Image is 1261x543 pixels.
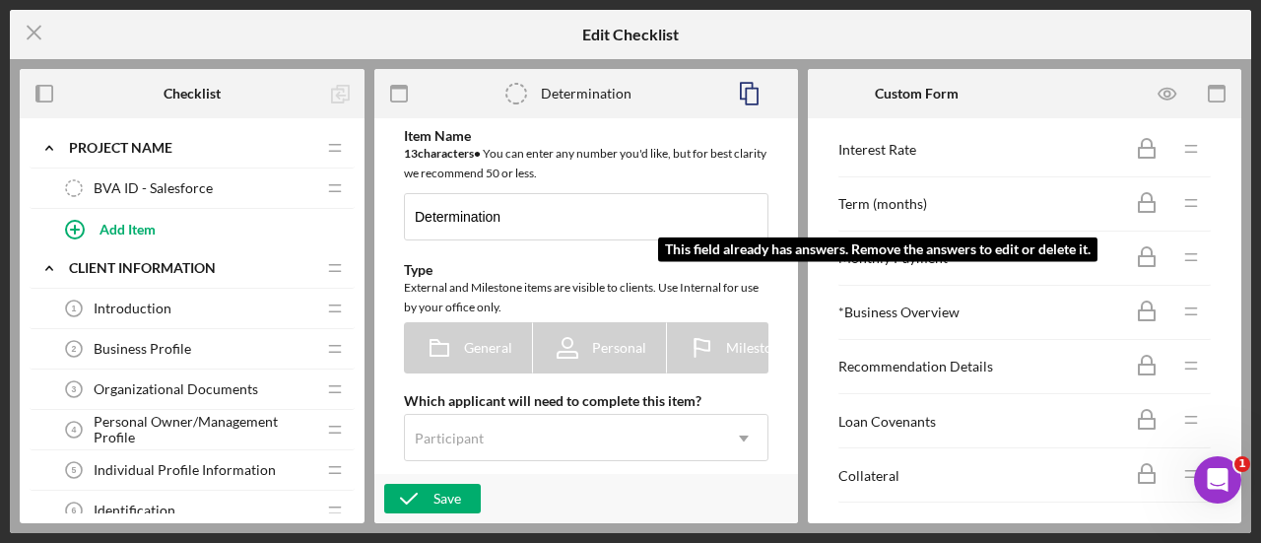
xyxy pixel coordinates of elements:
[16,16,345,104] div: Complete the BVA Recommendation and upload here any documents created during the determination pr...
[404,146,481,161] b: 13 character s •
[69,140,315,156] div: Project Name
[582,26,679,43] h5: Edit Checklist
[404,262,768,278] div: Type
[541,86,631,102] div: Determination
[838,359,1122,374] div: Recommendation Details
[404,128,768,144] div: Item Name
[838,414,1122,430] div: Loan Covenants
[16,194,329,255] strong: Remember, applicants will not be able to see Internal checklist items or documents submitted here.
[838,250,1122,266] div: Monthly Payment
[69,260,315,276] div: Client Information
[415,431,484,446] div: Participant
[875,86,959,102] b: Custom Form
[164,86,221,102] b: Checklist
[592,340,646,356] span: Personal
[72,465,77,475] tspan: 5
[384,484,481,513] button: Save
[464,340,512,356] span: General
[94,180,213,196] span: BVA ID - Salesforce
[94,503,175,518] span: Identification
[94,341,191,357] span: Business Profile
[72,506,77,515] tspan: 6
[16,148,345,192] div: Then edit the next tab to reflect the decision under 'Change Status Upon Completion'
[404,144,768,183] div: You can enter any number you'd like, but for best clarity we recommend 50 or less.
[838,305,1122,320] div: * Business Overview
[94,462,276,478] span: Individual Profile Information
[72,425,77,435] tspan: 4
[16,16,345,258] body: Rich Text Area. Press ALT-0 for help.
[94,414,315,445] span: Personal Owner/Management Profile
[726,340,787,356] span: Milestone
[838,468,1122,484] div: Collateral
[94,381,258,397] span: Organizational Documents
[49,209,355,248] button: Add Item
[72,344,77,354] tspan: 2
[72,384,77,394] tspan: 3
[1234,456,1250,472] span: 1
[404,393,768,409] div: Which applicant will need to complete this item?
[838,142,1122,158] div: Interest Rate
[838,196,1122,212] div: Term (months)
[433,484,461,513] div: Save
[1194,456,1241,504] iframe: Intercom live chat
[16,104,345,149] div: Follow the applicable process steps per the decision made on the project.
[404,278,768,317] div: External and Milestone items are visible to clients. Use Internal for use by your office only.
[72,304,77,313] tspan: 1
[94,301,171,316] span: Introduction
[100,210,156,247] div: Add Item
